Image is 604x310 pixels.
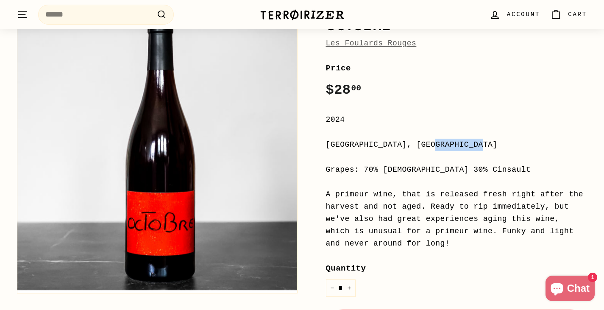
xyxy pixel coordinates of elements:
[326,279,356,297] input: quantity
[326,164,587,176] div: Grapes: 70% [DEMOGRAPHIC_DATA] 30% Cinsault
[545,2,592,27] a: Cart
[326,262,587,275] label: Quantity
[326,82,362,98] span: $28
[326,279,339,297] button: Reduce item quantity by one
[326,114,587,126] div: 2024
[326,188,587,249] div: A primeur wine, that is released fresh right after the harvest and not aged. Ready to rip immedia...
[326,19,587,33] h1: Octobre
[326,139,587,151] div: [GEOGRAPHIC_DATA], [GEOGRAPHIC_DATA]
[343,279,356,297] button: Increase item quantity by one
[484,2,545,27] a: Account
[568,10,587,19] span: Cart
[326,62,587,75] label: Price
[507,10,540,19] span: Account
[326,39,417,47] a: Les Foulards Rouges
[543,276,597,303] inbox-online-store-chat: Shopify online store chat
[351,84,361,93] sup: 00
